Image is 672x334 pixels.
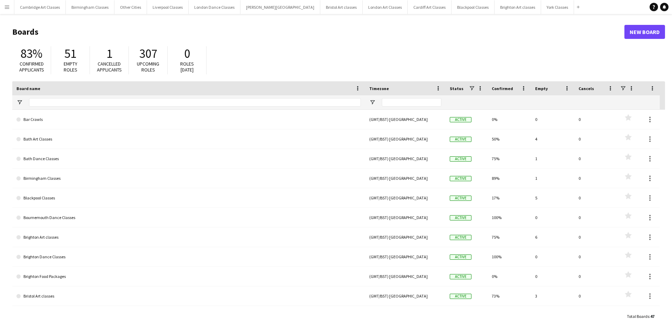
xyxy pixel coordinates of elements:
[16,86,40,91] span: Board name
[240,0,320,14] button: [PERSON_NAME][GEOGRAPHIC_DATA]
[450,176,471,181] span: Active
[365,188,446,207] div: (GMT/BST) [GEOGRAPHIC_DATA]
[408,0,451,14] button: Cardiff Art Classes
[574,306,618,325] div: 0
[450,215,471,220] span: Active
[16,306,361,326] a: Bristol Bar Crawls
[147,0,189,14] button: Liverpool Classes
[382,98,441,107] input: Timezone Filter Input
[531,169,574,188] div: 1
[12,27,624,37] h1: Boards
[574,227,618,247] div: 0
[369,86,389,91] span: Timezone
[365,169,446,188] div: (GMT/BST) [GEOGRAPHIC_DATA]
[16,208,361,227] a: Bournemouth Dance Classes
[450,294,471,299] span: Active
[574,208,618,227] div: 0
[365,129,446,149] div: (GMT/BST) [GEOGRAPHIC_DATA]
[488,129,531,149] div: 50%
[365,227,446,247] div: (GMT/BST) [GEOGRAPHIC_DATA]
[29,98,361,107] input: Board name Filter Input
[495,0,541,14] button: Brighton Art classes
[14,0,66,14] button: Cambridge Art Classes
[106,46,112,61] span: 1
[531,267,574,286] div: 0
[531,306,574,325] div: 0
[531,208,574,227] div: 0
[488,247,531,266] div: 100%
[97,61,122,73] span: Cancelled applicants
[492,86,513,91] span: Confirmed
[450,196,471,201] span: Active
[488,306,531,325] div: 0%
[16,188,361,208] a: Blackpool Classes
[189,0,240,14] button: London Dance Classes
[579,86,594,91] span: Cancels
[488,286,531,306] div: 73%
[180,61,194,73] span: Roles [DATE]
[531,286,574,306] div: 3
[488,188,531,207] div: 17%
[488,208,531,227] div: 100%
[16,99,23,105] button: Open Filter Menu
[137,61,159,73] span: Upcoming roles
[450,156,471,162] span: Active
[139,46,157,61] span: 307
[365,306,446,325] div: (GMT/BST) [GEOGRAPHIC_DATA]
[488,267,531,286] div: 0%
[574,129,618,149] div: 0
[19,61,44,73] span: Confirmed applicants
[488,110,531,129] div: 0%
[450,86,463,91] span: Status
[16,267,361,286] a: Brighton Food Packages
[16,227,361,247] a: Brighton Art classes
[574,188,618,207] div: 0
[365,247,446,266] div: (GMT/BST) [GEOGRAPHIC_DATA]
[320,0,363,14] button: Bristol Art classes
[16,169,361,188] a: Birmingham Classes
[365,208,446,227] div: (GMT/BST) [GEOGRAPHIC_DATA]
[451,0,495,14] button: Blackpool Classes
[627,314,649,319] span: Total Boards
[365,267,446,286] div: (GMT/BST) [GEOGRAPHIC_DATA]
[488,227,531,247] div: 75%
[531,149,574,168] div: 1
[363,0,408,14] button: London Art Classes
[574,286,618,306] div: 0
[450,117,471,122] span: Active
[627,309,654,323] div: :
[574,267,618,286] div: 0
[488,149,531,168] div: 75%
[450,274,471,279] span: Active
[531,247,574,266] div: 0
[488,169,531,188] div: 89%
[624,25,665,39] a: New Board
[535,86,548,91] span: Empty
[16,129,361,149] a: Bath Art Classes
[16,110,361,129] a: Bar Crawls
[64,46,76,61] span: 51
[531,110,574,129] div: 0
[365,286,446,306] div: (GMT/BST) [GEOGRAPHIC_DATA]
[16,149,361,169] a: Bath Dance Classes
[574,110,618,129] div: 0
[531,188,574,207] div: 5
[64,61,77,73] span: Empty roles
[21,46,42,61] span: 83%
[16,286,361,306] a: Bristol Art classes
[574,169,618,188] div: 0
[650,314,654,319] span: 47
[450,137,471,142] span: Active
[450,235,471,240] span: Active
[16,247,361,267] a: Brighton Dance Classes
[114,0,147,14] button: Other Cities
[574,149,618,168] div: 0
[541,0,574,14] button: York Classes
[574,247,618,266] div: 0
[365,110,446,129] div: (GMT/BST) [GEOGRAPHIC_DATA]
[369,99,376,105] button: Open Filter Menu
[66,0,114,14] button: Birmingham Classes
[531,227,574,247] div: 6
[184,46,190,61] span: 0
[450,254,471,260] span: Active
